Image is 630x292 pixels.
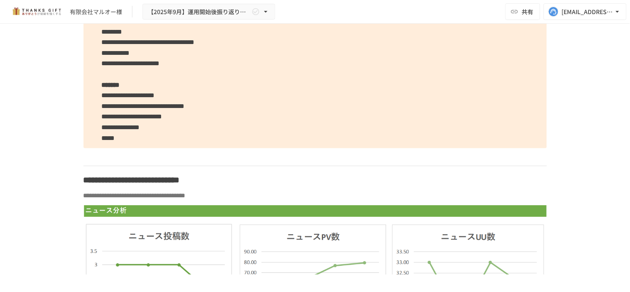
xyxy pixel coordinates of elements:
[544,3,627,20] button: [EMAIL_ADDRESS][DOMAIN_NAME]
[70,7,122,16] div: 有限会社マルオー様
[142,4,275,20] button: 【2025年9月】運用開始後振り返りミーティング
[522,7,534,16] span: 共有
[10,5,63,18] img: mMP1OxWUAhQbsRWCurg7vIHe5HqDpP7qZo7fRoNLXQh
[562,7,613,17] div: [EMAIL_ADDRESS][DOMAIN_NAME]
[505,3,540,20] button: 共有
[148,7,250,17] span: 【2025年9月】運用開始後振り返りミーティング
